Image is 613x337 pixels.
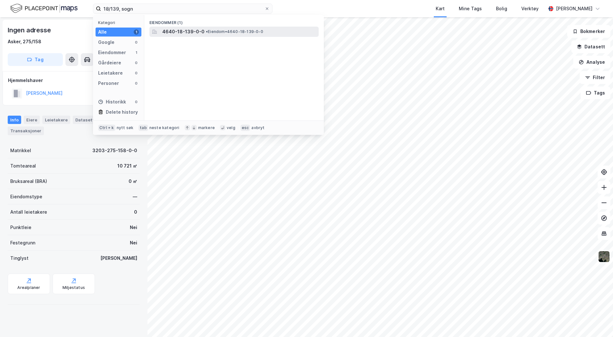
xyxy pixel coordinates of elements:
div: Eiendomstype [10,193,42,201]
div: Antall leietakere [10,208,47,216]
div: Arealplaner [17,285,40,290]
span: Eiendom • 4640-18-139-0-0 [206,29,263,34]
div: Google [98,38,114,46]
div: 0 [134,208,137,216]
div: Ingen adresse [8,25,52,35]
div: Eiendommer (1) [144,15,324,27]
div: Nei [130,239,137,247]
div: 1 [134,50,139,55]
div: Tomteareal [10,162,36,170]
div: Leietakere [42,116,70,124]
span: 4640-18-139-0-0 [162,28,205,36]
div: esc [240,125,250,131]
button: Tags [581,86,610,99]
div: Datasett [73,116,97,124]
div: avbryt [251,125,265,130]
div: Matrikkel [10,147,31,154]
div: Historikk [98,98,126,106]
img: logo.f888ab2527a4732fd821a326f86c7f29.svg [10,3,78,14]
div: Alle [98,28,107,36]
div: Hjemmelshaver [8,77,139,84]
button: Analyse [573,56,610,69]
div: 1 [134,29,139,35]
div: Festegrunn [10,239,35,247]
div: Transaksjoner [8,127,44,135]
div: Bolig [496,5,507,12]
span: • [206,29,208,34]
div: neste kategori [149,125,180,130]
div: Bruksareal (BRA) [10,177,47,185]
button: Tag [8,53,63,66]
div: 0 ㎡ [129,177,137,185]
button: Datasett [571,40,610,53]
div: Punktleie [10,224,31,231]
div: 10 721 ㎡ [117,162,137,170]
div: Leietakere [98,69,123,77]
img: 9k= [598,251,610,263]
div: Eiere [24,116,40,124]
div: Asker, 275/158 [8,38,41,45]
div: Delete history [106,108,138,116]
button: Filter [580,71,610,84]
div: Personer [98,79,119,87]
div: 3203-275-158-0-0 [92,147,137,154]
div: velg [227,125,235,130]
div: Mine Tags [459,5,482,12]
div: Info [8,116,21,124]
div: nytt søk [117,125,134,130]
div: 0 [134,99,139,104]
div: — [133,193,137,201]
div: 0 [134,81,139,86]
div: 0 [134,60,139,65]
div: Kontrollprogram for chat [581,306,613,337]
div: 0 [134,40,139,45]
button: Bokmerker [567,25,610,38]
div: Nei [130,224,137,231]
div: Verktøy [521,5,539,12]
div: [PERSON_NAME] [100,254,137,262]
div: Gårdeiere [98,59,121,67]
div: [PERSON_NAME] [556,5,592,12]
div: tab [139,125,148,131]
div: Ctrl + k [98,125,115,131]
div: Eiendommer [98,49,126,56]
div: Kart [436,5,445,12]
div: Miljøstatus [63,285,85,290]
iframe: Chat Widget [581,306,613,337]
div: 0 [134,70,139,76]
div: Tinglyst [10,254,29,262]
input: Søk på adresse, matrikkel, gårdeiere, leietakere eller personer [101,4,265,13]
div: Kategori [98,20,141,25]
div: markere [198,125,215,130]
